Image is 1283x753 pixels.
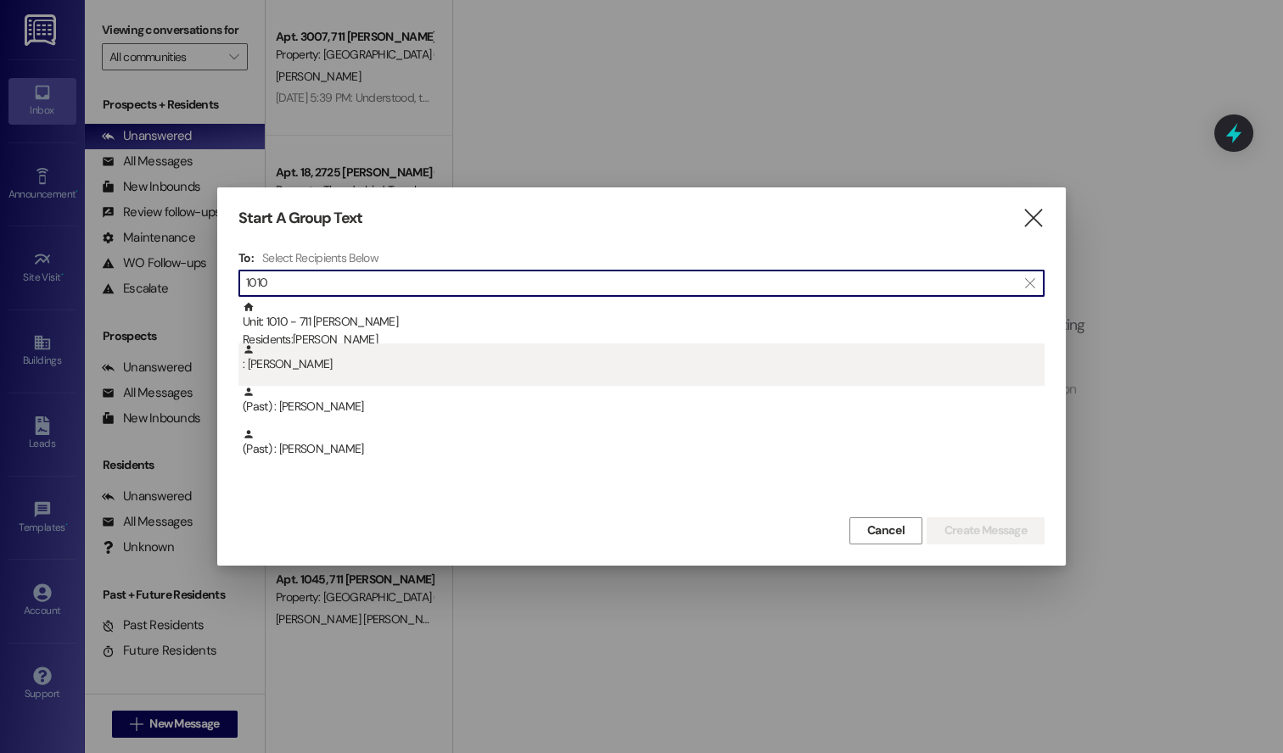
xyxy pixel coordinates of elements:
[867,522,905,539] span: Cancel
[243,428,1045,458] div: (Past) : [PERSON_NAME]
[1017,271,1044,296] button: Clear text
[927,517,1045,544] button: Create Message
[238,250,254,265] h3: To:
[238,428,1045,471] div: (Past) : [PERSON_NAME]
[944,522,1027,539] span: Create Message
[243,301,1045,349] div: Unit: 1010 - 711 [PERSON_NAME]
[238,386,1045,428] div: (Past) : [PERSON_NAME]
[243,343,1045,373] div: : [PERSON_NAME]
[262,250,378,265] h4: Select Recipients Below
[1025,276,1034,290] i: 
[243,331,1045,349] div: Residents: [PERSON_NAME]
[246,271,1017,295] input: Search for any contact or apartment
[238,209,362,228] h3: Start A Group Text
[238,301,1045,343] div: Unit: 1010 - 711 [PERSON_NAME]Residents:[PERSON_NAME]
[849,517,922,544] button: Cancel
[238,343,1045,386] div: : [PERSON_NAME]
[243,386,1045,416] div: (Past) : [PERSON_NAME]
[1022,209,1045,227] i: 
